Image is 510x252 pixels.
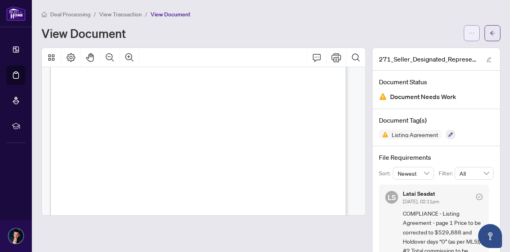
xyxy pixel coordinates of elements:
span: arrow-left [490,30,495,36]
h4: Document Status [379,77,494,87]
span: 271_Seller_Designated_Representation_Agreement_Authority_to_Offer_for_Sale_-_PropTx-[PERSON_NAME]... [379,54,479,64]
span: View Transaction [99,11,142,18]
img: Profile Icon [8,228,24,244]
img: logo [6,6,25,21]
p: Filter: [439,169,455,178]
span: home [41,12,47,17]
span: All [459,167,489,179]
span: View Document [151,11,190,18]
li: / [94,10,96,19]
span: Listing Agreement [388,132,441,137]
span: LS [388,192,396,203]
h1: View Document [41,27,126,40]
span: Document Needs Work [390,91,456,102]
img: Document Status [379,93,387,101]
li: / [145,10,147,19]
span: ellipsis [469,30,475,36]
span: check-circle [476,194,483,200]
h5: Latai Seadat [403,191,439,196]
button: Open asap [478,224,502,248]
p: Sort: [379,169,393,178]
span: edit [486,57,492,62]
span: Newest [398,167,430,179]
h4: File Requirements [379,153,494,162]
h4: Document Tag(s) [379,115,494,125]
span: Deal Processing [50,11,90,18]
img: Status Icon [379,130,388,139]
span: [DATE], 02:11pm [403,198,439,204]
